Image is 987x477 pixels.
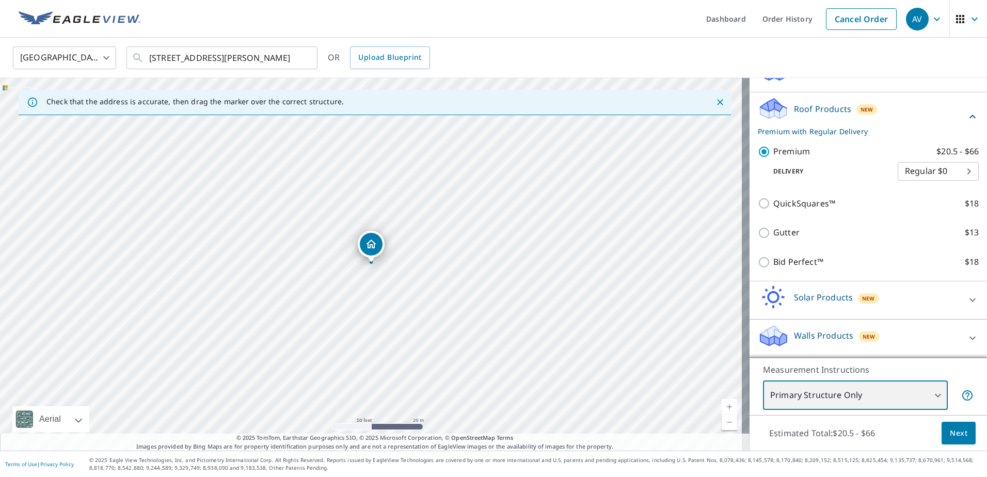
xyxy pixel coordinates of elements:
span: Upload Blueprint [358,51,421,64]
a: Terms of Use [5,460,37,468]
a: OpenStreetMap [451,434,495,441]
p: © 2025 Eagle View Technologies, Inc. and Pictometry International Corp. All Rights Reserved. Repo... [89,456,982,472]
p: | [5,461,74,467]
p: Bid Perfect™ [773,256,823,268]
div: Solar ProductsNew [758,285,979,315]
div: Primary Structure Only [763,381,948,410]
span: New [861,105,873,114]
div: OR [328,46,430,69]
img: EV Logo [19,11,140,27]
button: Next [942,422,976,445]
p: Check that the address is accurate, then drag the marker over the correct structure. [46,97,344,106]
p: Premium with Regular Delivery [758,126,966,137]
div: Dropped pin, building 1, Residential property, 13315 Aurora Dr Ely, MN 55731 [358,231,385,263]
span: Your report will include only the primary structure on the property. For example, a detached gara... [961,389,974,402]
div: Aerial [12,406,89,432]
span: Next [950,427,967,440]
p: Roof Products [794,103,851,115]
p: $18 [965,197,979,210]
a: Upload Blueprint [350,46,429,69]
p: QuickSquares™ [773,197,835,210]
p: Measurement Instructions [763,363,974,376]
button: Close [713,96,727,109]
p: Walls Products [794,329,853,342]
a: Privacy Policy [40,460,74,468]
a: Current Level 19, Zoom Out [722,415,737,430]
a: Cancel Order [826,8,897,30]
div: AV [906,8,929,30]
div: Walls ProductsNew [758,324,979,353]
span: New [863,332,875,341]
div: Regular $0 [898,157,979,186]
p: Estimated Total: $20.5 - $66 [761,422,883,444]
p: Solar Products [794,291,853,304]
div: [GEOGRAPHIC_DATA] [13,43,116,72]
div: Aerial [36,406,64,432]
p: $20.5 - $66 [936,145,979,158]
div: Roof ProductsNewPremium with Regular Delivery [758,97,979,137]
a: Current Level 19, Zoom In [722,399,737,415]
p: $18 [965,256,979,268]
p: $13 [965,226,979,239]
p: Premium [773,145,810,158]
span: New [862,294,875,303]
span: © 2025 TomTom, Earthstar Geographics SIO, © 2025 Microsoft Corporation, © [236,434,514,442]
input: Search by address or latitude-longitude [149,43,296,72]
p: Delivery [758,167,898,176]
a: Terms [497,434,514,441]
p: Gutter [773,226,800,239]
